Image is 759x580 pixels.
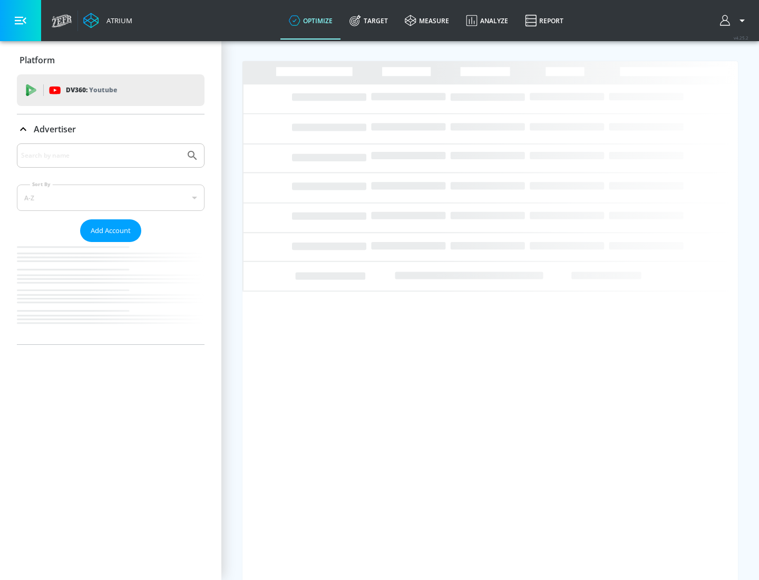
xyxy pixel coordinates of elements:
[280,2,341,40] a: optimize
[17,185,205,211] div: A-Z
[30,181,53,188] label: Sort By
[341,2,396,40] a: Target
[734,35,748,41] span: v 4.25.2
[102,16,132,25] div: Atrium
[458,2,517,40] a: Analyze
[17,45,205,75] div: Platform
[396,2,458,40] a: measure
[17,143,205,344] div: Advertiser
[89,84,117,95] p: Youtube
[34,123,76,135] p: Advertiser
[66,84,117,96] p: DV360:
[17,74,205,106] div: DV360: Youtube
[91,225,131,237] span: Add Account
[17,242,205,344] nav: list of Advertiser
[20,54,55,66] p: Platform
[517,2,572,40] a: Report
[21,149,181,162] input: Search by name
[80,219,141,242] button: Add Account
[83,13,132,28] a: Atrium
[17,114,205,144] div: Advertiser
